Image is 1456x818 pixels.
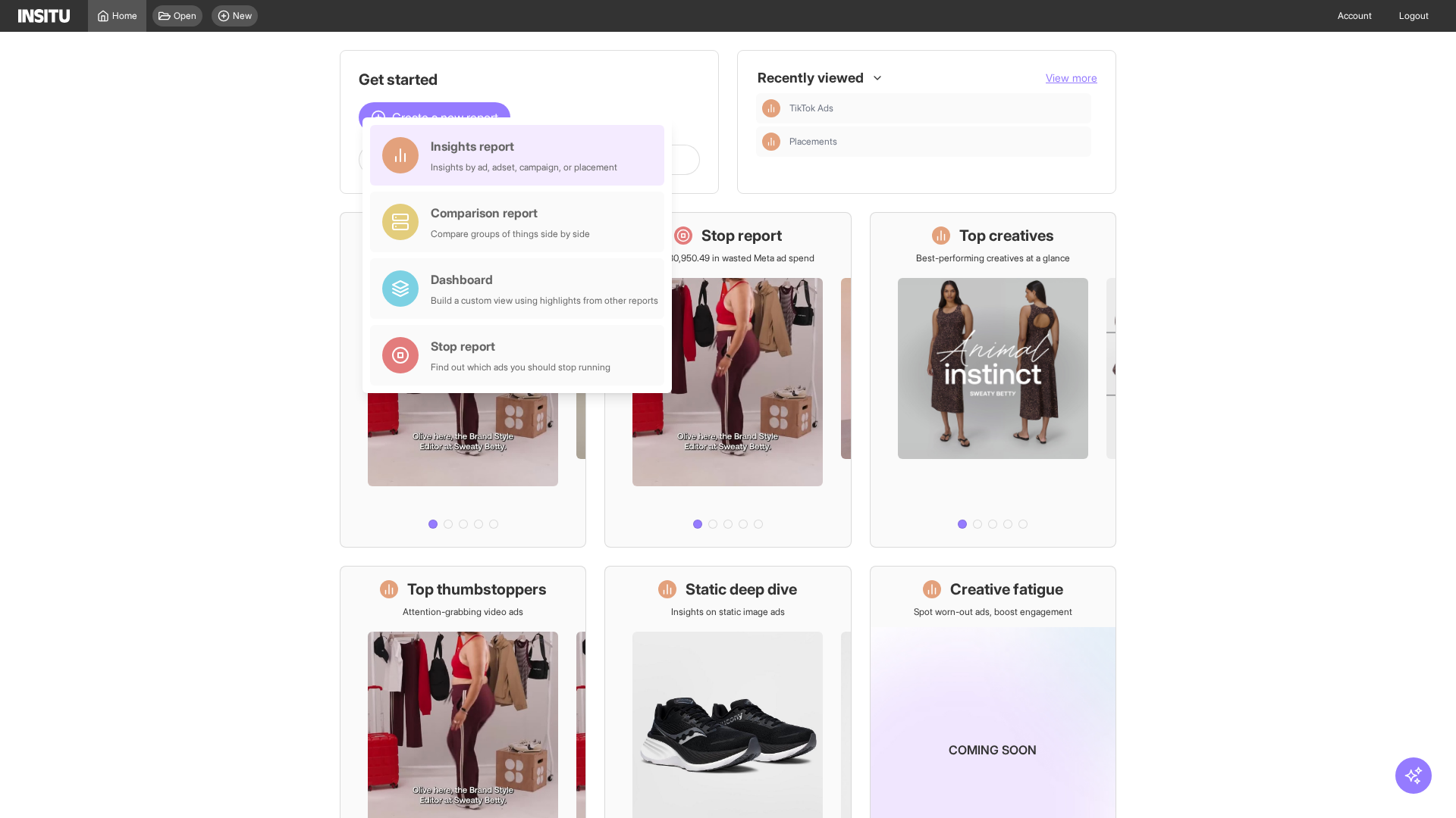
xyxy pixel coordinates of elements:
[870,212,1116,548] a: Top creativesBest-performing creatives at a glance
[340,212,586,548] a: What's live nowSee all active ads instantly
[431,337,610,355] div: Stop report
[762,99,780,117] div: Insights
[789,102,1085,114] span: TikTok Ads
[359,102,510,133] button: Create a new report
[431,270,658,289] div: Dashboard
[1046,70,1097,86] button: View more
[701,225,782,246] h1: Stop report
[671,606,785,618] p: Insights on static image ads
[359,69,700,90] h1: Get started
[233,10,252,22] span: New
[762,133,780,151] div: Insights
[959,225,1054,246] h1: Top creatives
[174,10,196,22] span: Open
[431,204,590,222] div: Comparison report
[1046,71,1097,84] span: View more
[789,136,1085,148] span: Placements
[431,161,617,173] div: Insights by ad, adset, campaign, or placement
[18,9,70,23] img: Logo
[431,295,658,307] div: Build a custom view using highlights from other reports
[789,136,837,148] span: Placements
[403,606,523,618] p: Attention-grabbing video ads
[431,228,590,240] div: Compare groups of things side by side
[641,252,814,264] p: Save £30,950.49 in wasted Meta ad spend
[392,108,498,126] span: Create a new report
[431,137,617,155] div: Insights report
[112,10,137,22] span: Home
[407,579,547,600] h1: Top thumbstoppers
[604,212,851,548] a: Stop reportSave £30,950.49 in wasted Meta ad spend
[916,252,1070,264] p: Best-performing creatives at a glance
[686,579,797,600] h1: Static deep dive
[431,361,610,373] div: Find out which ads you should stop running
[789,102,833,114] span: TikTok Ads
